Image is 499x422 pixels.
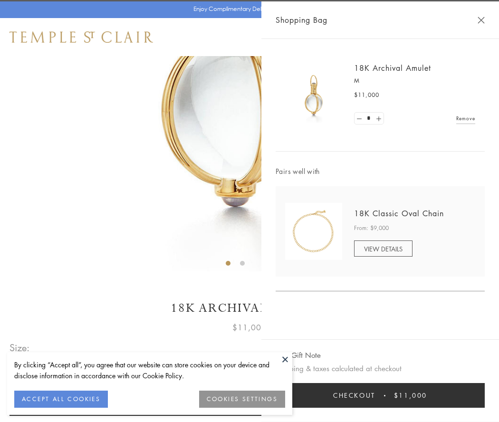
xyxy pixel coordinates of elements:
[232,321,267,334] span: $11,000
[354,63,431,73] a: 18K Archival Amulet
[285,67,342,124] img: 18K Archival Amulet
[285,203,342,260] img: N88865-OV18
[478,17,485,24] button: Close Shopping Bag
[10,300,489,316] h1: 18K Archival Amulet
[354,208,444,219] a: 18K Classic Oval Chain
[456,113,475,124] a: Remove
[354,90,379,100] span: $11,000
[276,349,321,361] button: Add Gift Note
[364,244,403,253] span: VIEW DETAILS
[276,166,485,177] span: Pairs well with
[10,340,30,355] span: Size:
[276,383,485,408] button: Checkout $11,000
[333,390,375,401] span: Checkout
[394,390,427,401] span: $11,000
[355,113,364,125] a: Set quantity to 0
[14,359,285,381] div: By clicking “Accept all”, you agree that our website can store cookies on your device and disclos...
[276,14,327,26] span: Shopping Bag
[354,223,389,233] span: From: $9,000
[10,31,153,43] img: Temple St. Clair
[14,391,108,408] button: ACCEPT ALL COOKIES
[354,76,475,86] p: M
[276,363,485,374] p: Shipping & taxes calculated at checkout
[199,391,285,408] button: COOKIES SETTINGS
[193,4,301,14] p: Enjoy Complimentary Delivery & Returns
[374,113,383,125] a: Set quantity to 2
[354,240,413,257] a: VIEW DETAILS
